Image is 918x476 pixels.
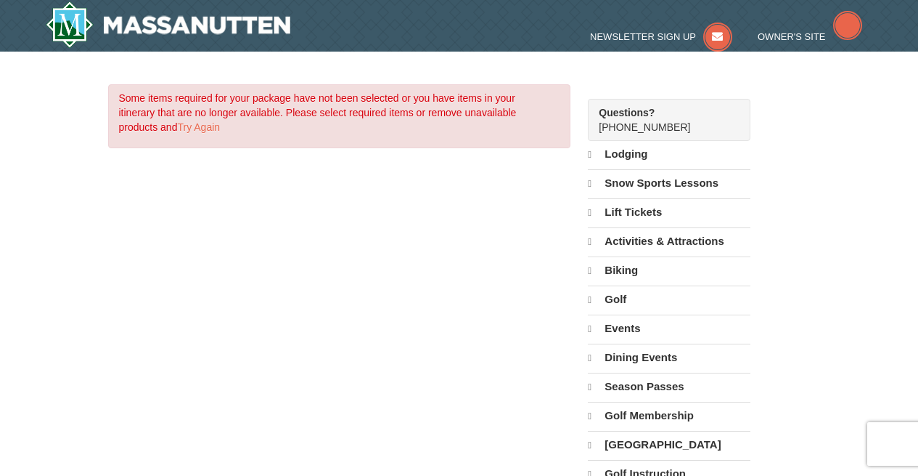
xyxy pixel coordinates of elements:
[588,141,750,168] a: Lodging
[588,431,750,459] a: [GEOGRAPHIC_DATA]
[588,286,750,313] a: Golf
[119,91,544,134] p: Some items required for your package have not been selected or you have items in your itinerary t...
[758,31,826,42] span: Owner's Site
[599,107,655,118] strong: Questions?
[590,31,696,42] span: Newsletter Sign Up
[758,31,862,42] a: Owner's Site
[599,105,724,133] span: [PHONE_NUMBER]
[590,31,732,42] a: Newsletter Sign Up
[588,198,750,226] a: Lift Tickets
[588,169,750,197] a: Snow Sports Lessons
[46,1,291,48] a: Massanutten Resort
[588,344,750,371] a: Dining Events
[588,402,750,429] a: Golf Membership
[46,1,291,48] img: Massanutten Resort Logo
[588,257,750,284] a: Biking
[588,227,750,255] a: Activities & Attractions
[177,121,220,133] a: Try Again
[588,373,750,400] a: Season Passes
[588,315,750,342] a: Events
